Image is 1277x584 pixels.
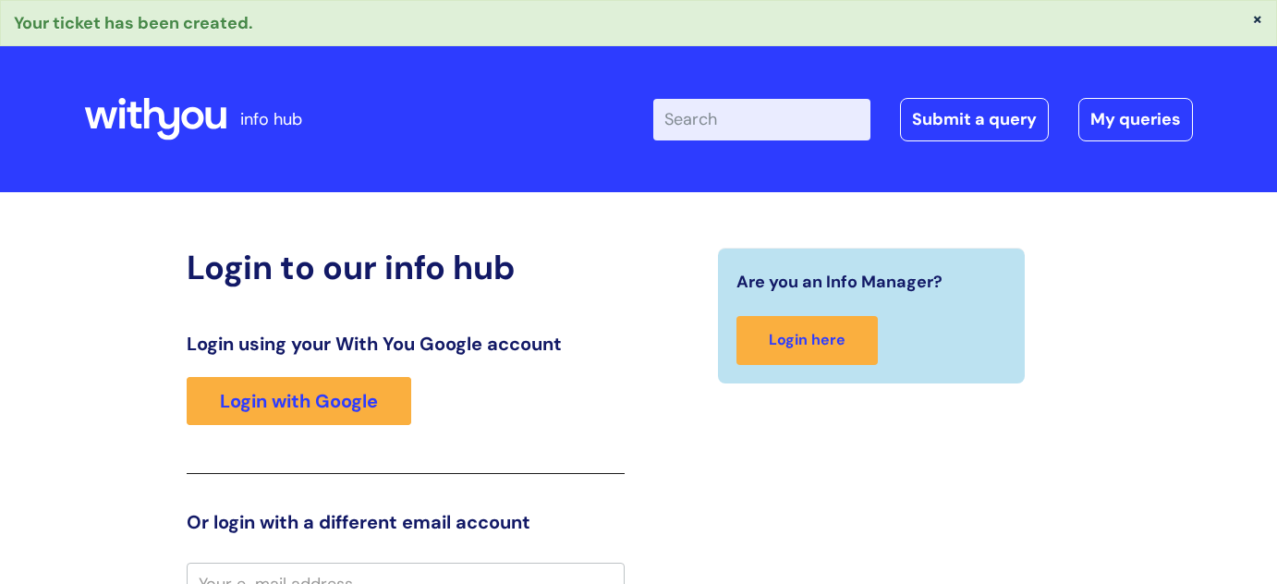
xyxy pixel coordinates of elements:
[1252,10,1263,27] button: ×
[187,511,625,533] h3: Or login with a different email account
[187,248,625,287] h2: Login to our info hub
[900,98,1049,140] a: Submit a query
[736,316,878,365] a: Login here
[736,267,943,297] span: Are you an Info Manager?
[1078,98,1193,140] a: My queries
[240,104,302,134] p: info hub
[187,377,411,425] a: Login with Google
[653,99,870,140] input: Search
[187,333,625,355] h3: Login using your With You Google account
